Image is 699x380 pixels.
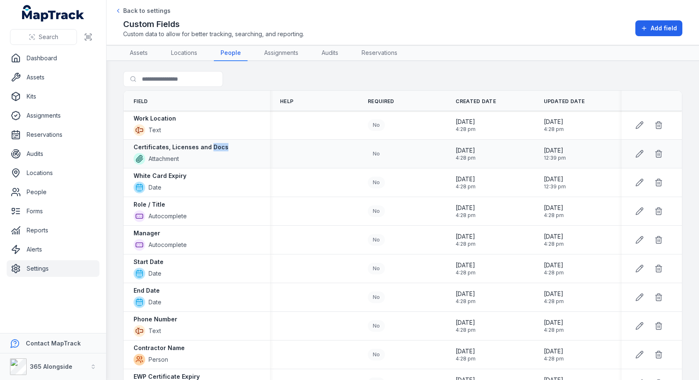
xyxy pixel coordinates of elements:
[134,344,185,352] strong: Contractor Name
[7,69,99,86] a: Assets
[149,298,161,306] span: Date
[368,177,385,188] div: No
[7,203,99,220] a: Forms
[544,347,564,362] time: 26/08/2025, 4:28:25 pm
[544,175,566,190] time: 04/09/2025, 12:39:28 pm
[456,146,476,161] time: 26/08/2025, 4:28:25 pm
[149,155,179,163] span: Attachment
[39,33,58,41] span: Search
[315,45,345,61] a: Audits
[456,118,476,133] time: 26/08/2025, 4:28:25 pm
[456,146,476,155] span: [DATE]
[7,146,99,162] a: Audits
[456,118,476,126] span: [DATE]
[149,126,161,134] span: Text
[544,175,566,183] span: [DATE]
[456,232,476,241] span: [DATE]
[544,318,564,327] span: [DATE]
[456,290,476,305] time: 26/08/2025, 4:28:25 pm
[544,347,564,355] span: [DATE]
[456,204,476,219] time: 26/08/2025, 4:28:25 pm
[456,355,476,362] span: 4:28 pm
[544,98,585,105] span: Updated Date
[456,175,476,183] span: [DATE]
[544,126,564,133] span: 4:28 pm
[134,172,186,180] strong: White Card Expiry
[456,155,476,161] span: 4:28 pm
[7,184,99,200] a: People
[368,234,385,246] div: No
[368,320,385,332] div: No
[544,298,564,305] span: 4:28 pm
[544,118,564,133] time: 26/08/2025, 4:28:25 pm
[544,261,564,269] span: [DATE]
[134,143,228,151] strong: Certificates, Licenses and Docs
[651,24,677,32] span: Add field
[368,263,385,274] div: No
[635,20,682,36] button: Add field
[368,119,385,131] div: No
[115,7,171,15] a: Back to settings
[7,222,99,239] a: Reports
[456,261,476,269] span: [DATE]
[368,291,385,303] div: No
[456,347,476,355] span: [DATE]
[280,98,293,105] span: Help
[456,241,476,247] span: 4:28 pm
[134,200,165,209] strong: Role / Title
[214,45,248,61] a: People
[544,290,564,298] span: [DATE]
[123,45,154,61] a: Assets
[149,241,187,249] span: Autocomplete
[123,30,304,38] span: Custom data to allow for better tracking, searching, and reporting.
[544,204,564,212] span: [DATE]
[123,18,304,30] h2: Custom Fields
[456,183,476,190] span: 4:28 pm
[134,286,160,295] strong: End Date
[544,155,566,161] span: 12:39 pm
[544,269,564,276] span: 4:28 pm
[456,98,496,105] span: Created Date
[134,229,160,237] strong: Manager
[10,29,77,45] button: Search
[149,183,161,192] span: Date
[7,107,99,124] a: Assignments
[456,347,476,362] time: 26/08/2025, 4:28:25 pm
[544,290,564,305] time: 26/08/2025, 4:28:25 pm
[149,355,168,364] span: Person
[544,355,564,362] span: 4:28 pm
[368,349,385,360] div: No
[7,260,99,277] a: Settings
[7,165,99,181] a: Locations
[544,146,566,155] span: [DATE]
[134,258,164,266] strong: Start Date
[134,315,177,323] strong: Phone Number
[544,327,564,333] span: 4:28 pm
[544,118,564,126] span: [DATE]
[456,318,476,327] span: [DATE]
[134,114,176,123] strong: Work Location
[456,126,476,133] span: 4:28 pm
[164,45,204,61] a: Locations
[456,290,476,298] span: [DATE]
[149,212,187,220] span: Autocomplete
[544,204,564,219] time: 26/08/2025, 4:28:25 pm
[544,241,564,247] span: 4:28 pm
[456,261,476,276] time: 26/08/2025, 4:28:25 pm
[368,205,385,217] div: No
[258,45,305,61] a: Assignments
[544,318,564,333] time: 26/08/2025, 4:28:25 pm
[7,126,99,143] a: Reservations
[456,327,476,333] span: 4:28 pm
[123,7,171,15] span: Back to settings
[30,363,72,370] strong: 365 Alongside
[544,261,564,276] time: 26/08/2025, 4:28:25 pm
[544,183,566,190] span: 12:39 pm
[456,318,476,333] time: 26/08/2025, 4:28:25 pm
[7,50,99,67] a: Dashboard
[544,232,564,241] span: [DATE]
[456,269,476,276] span: 4:28 pm
[456,175,476,190] time: 26/08/2025, 4:28:25 pm
[456,232,476,247] time: 26/08/2025, 4:28:25 pm
[456,298,476,305] span: 4:28 pm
